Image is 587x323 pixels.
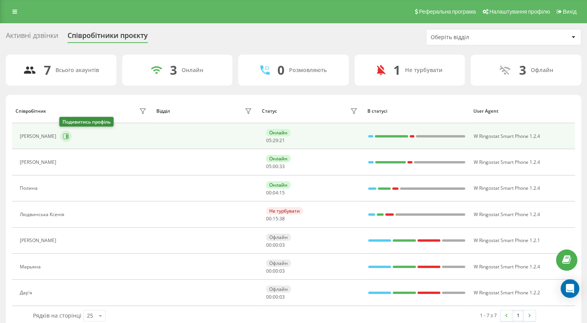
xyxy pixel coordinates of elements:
[266,259,291,267] div: Офлайн
[266,189,272,196] span: 00
[273,242,278,248] span: 00
[266,207,303,215] div: Не турбувати
[6,31,58,43] div: Активні дзвінки
[266,294,272,300] span: 00
[20,160,58,165] div: [PERSON_NAME]
[512,310,524,321] a: 1
[170,63,177,77] div: 3
[16,108,46,114] div: Співробітник
[266,242,285,248] div: : :
[59,117,114,127] div: Подивитись профіль
[474,263,540,270] span: W Ringostat Smart Phone 1.2.4
[393,63,400,77] div: 1
[266,242,272,248] span: 00
[431,34,523,41] div: Оберіть відділ
[262,108,277,114] div: Статус
[279,242,285,248] span: 03
[20,212,66,217] div: Людвинська Ксенія
[266,216,285,222] div: : :
[266,137,272,144] span: 05
[563,9,577,15] span: Вихід
[519,63,526,77] div: 3
[266,234,291,241] div: Офлайн
[419,9,476,15] span: Реферальна програма
[531,67,553,74] div: Офлайн
[55,67,99,74] div: Всього акаунтів
[20,290,34,296] div: Дар'я
[266,181,291,189] div: Онлайн
[156,108,170,114] div: Відділ
[273,294,278,300] span: 00
[20,238,58,243] div: [PERSON_NAME]
[279,137,285,144] span: 21
[266,268,272,274] span: 00
[474,289,540,296] span: W Ringostat Smart Phone 1.2.2
[266,155,291,162] div: Онлайн
[474,237,540,244] span: W Ringostat Smart Phone 1.2.1
[87,312,93,320] div: 25
[273,163,278,170] span: 00
[20,134,58,139] div: [PERSON_NAME]
[33,312,81,319] span: Рядків на сторінці
[474,159,540,165] span: W Ringostat Smart Phone 1.2.4
[474,133,540,139] span: W Ringostat Smart Phone 1.2.4
[68,31,148,43] div: Співробітники проєкту
[279,294,285,300] span: 03
[474,211,540,218] span: W Ringostat Smart Phone 1.2.4
[279,163,285,170] span: 33
[273,137,278,144] span: 29
[266,268,285,274] div: : :
[279,268,285,274] span: 03
[44,63,51,77] div: 7
[273,215,278,222] span: 15
[473,108,571,114] div: User Agent
[266,129,291,136] div: Онлайн
[266,163,272,170] span: 05
[266,164,285,169] div: : :
[480,311,497,319] div: 1 - 7 з 7
[489,9,550,15] span: Налаштування профілю
[279,215,285,222] span: 38
[266,190,285,196] div: : :
[273,268,278,274] span: 00
[279,189,285,196] span: 15
[266,294,285,300] div: : :
[474,185,540,191] span: W Ringostat Smart Phone 1.2.4
[266,285,291,293] div: Офлайн
[277,63,284,77] div: 0
[266,138,285,143] div: : :
[367,108,466,114] div: В статусі
[20,186,40,191] div: Полина
[273,189,278,196] span: 04
[561,279,579,298] div: Open Intercom Messenger
[182,67,203,74] div: Онлайн
[405,67,443,74] div: Не турбувати
[289,67,327,74] div: Розмовляють
[20,264,43,270] div: Марьяна
[266,215,272,222] span: 00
